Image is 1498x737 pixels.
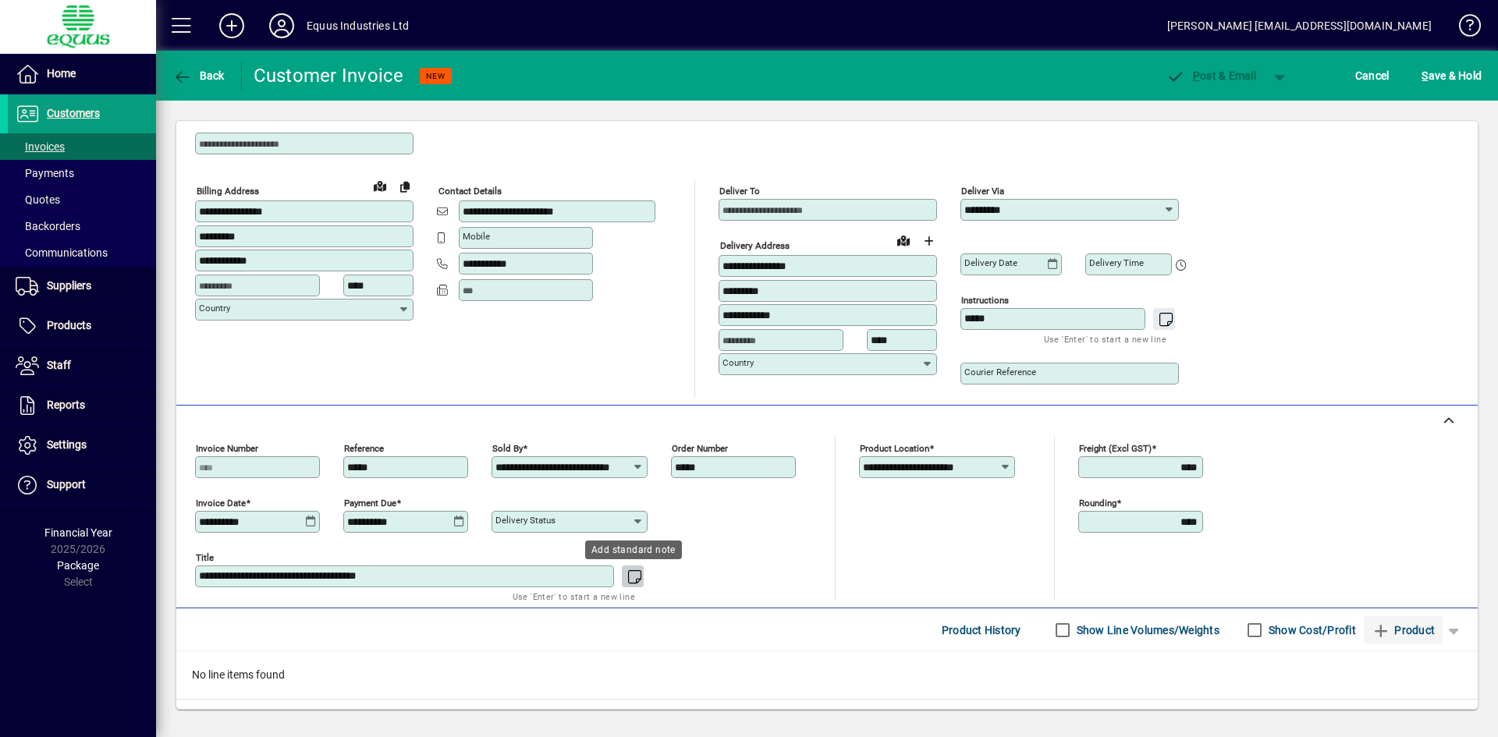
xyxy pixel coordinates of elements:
mat-label: Mobile [463,231,490,242]
span: Back [172,69,225,82]
mat-label: Country [722,357,754,368]
span: Payments [16,167,74,179]
div: Add standard note [585,540,682,559]
div: [PERSON_NAME] [EMAIL_ADDRESS][DOMAIN_NAME] [1167,13,1432,38]
span: Settings [47,438,87,451]
mat-label: Sold by [492,443,523,454]
span: Invoices [16,140,65,153]
span: Product [1372,618,1435,643]
a: Backorders [8,213,156,239]
mat-label: Invoice number [196,443,258,454]
span: Communications [16,246,108,259]
label: Show Line Volumes/Weights [1074,622,1219,638]
label: Show Cost/Profit [1265,622,1356,638]
a: Products [8,306,156,345]
a: Invoices [8,133,156,160]
mat-label: Payment due [344,498,396,508]
mat-label: Delivery time [1089,257,1144,268]
mat-label: Deliver via [961,186,1004,197]
a: Staff [8,346,156,385]
a: Quotes [8,186,156,213]
mat-label: Invoice date [196,498,246,508]
button: Product History [935,616,1028,644]
mat-label: Instructions [961,295,1009,306]
span: S [1422,69,1428,82]
span: Cancel [1355,63,1390,88]
span: Suppliers [47,279,91,292]
span: Products [47,319,91,331]
mat-label: Title [196,552,214,563]
span: P [1193,69,1200,82]
span: Backorders [16,220,80,232]
button: Profile [257,12,307,40]
span: Financial Year [44,526,112,539]
mat-label: Order number [672,443,728,454]
mat-label: Deliver To [719,186,760,197]
app-page-header-button: Back [156,62,242,90]
mat-label: Courier Reference [964,367,1036,377]
button: Copy to Delivery address [392,174,417,199]
span: NEW [426,71,445,81]
a: Support [8,466,156,505]
span: ost & Email [1166,69,1256,82]
a: View on map [891,228,916,253]
button: Product [1364,616,1443,644]
a: Suppliers [8,267,156,306]
mat-label: Freight (excl GST) [1079,443,1152,454]
button: Add [207,12,257,40]
mat-label: Country [199,303,230,314]
mat-label: Delivery date [964,257,1017,268]
mat-hint: Use 'Enter' to start a new line [513,587,635,605]
a: Knowledge Base [1447,3,1478,54]
button: Cancel [1351,62,1393,90]
button: Back [169,62,229,90]
span: ave & Hold [1422,63,1482,88]
div: Equus Industries Ltd [307,13,410,38]
div: Customer Invoice [254,63,404,88]
span: Home [47,67,76,80]
a: Reports [8,386,156,425]
a: Payments [8,160,156,186]
a: Settings [8,426,156,465]
span: Package [57,559,99,572]
span: Reports [47,399,85,411]
button: Save & Hold [1418,62,1486,90]
span: Product History [942,618,1021,643]
span: Customers [47,107,100,119]
a: Home [8,55,156,94]
span: Staff [47,359,71,371]
a: View on map [367,173,392,198]
span: Quotes [16,193,60,206]
mat-label: Delivery status [495,515,556,526]
mat-label: Reference [344,443,384,454]
span: Support [47,478,86,491]
mat-label: Product location [860,443,929,454]
a: Communications [8,239,156,266]
div: No line items found [176,651,1478,699]
mat-label: Rounding [1079,498,1116,508]
button: Post & Email [1158,62,1264,90]
mat-hint: Use 'Enter' to start a new line [1044,330,1166,348]
button: Choose address [916,229,941,253]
